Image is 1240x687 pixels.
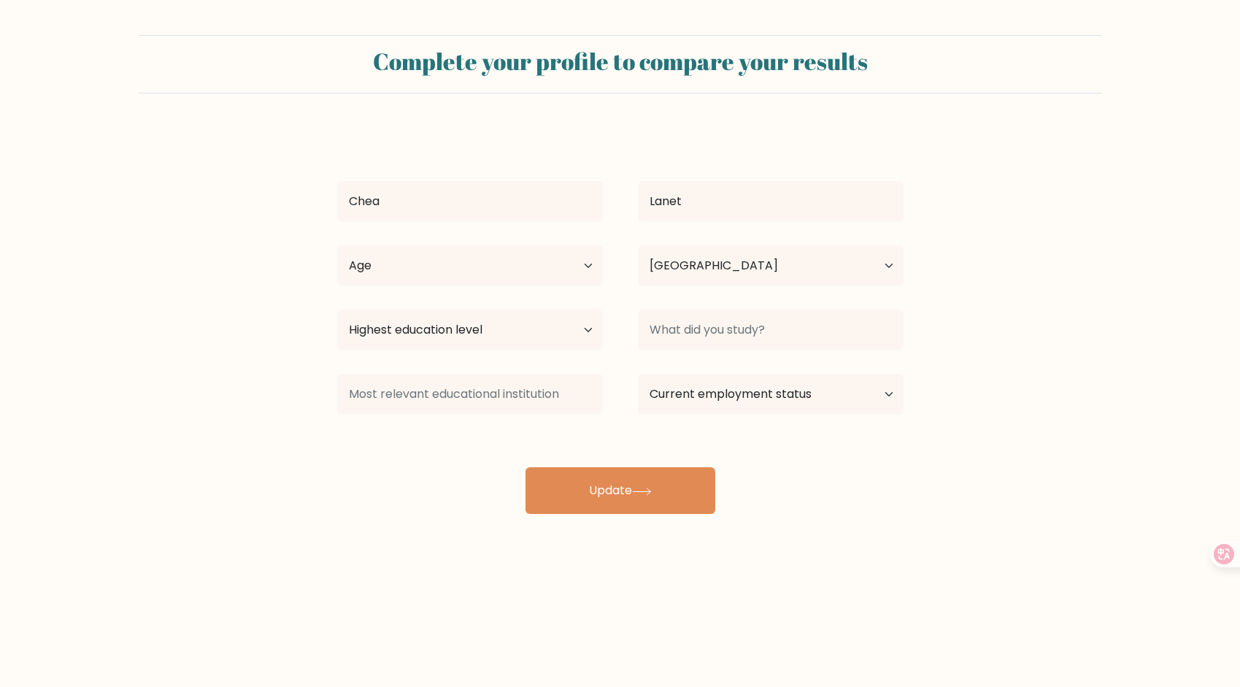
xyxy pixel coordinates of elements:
button: Update [525,467,715,514]
input: First name [337,181,603,222]
input: Most relevant educational institution [337,374,603,415]
input: Last name [638,181,904,222]
input: What did you study? [638,310,904,350]
h2: Complete your profile to compare your results [147,47,1093,75]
